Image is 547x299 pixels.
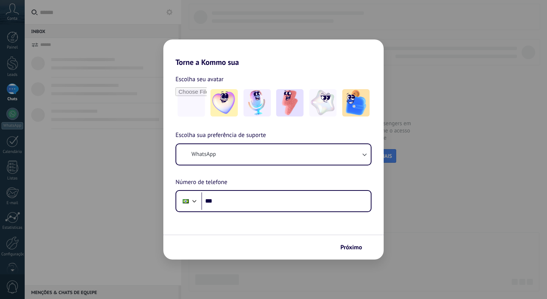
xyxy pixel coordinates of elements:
[243,89,271,116] img: -2.jpeg
[342,89,370,116] img: -5.jpeg
[276,89,304,116] img: -3.jpeg
[163,39,384,67] h2: Torne a Kommo sua
[179,193,193,209] div: Brazil: + 55
[309,89,337,116] img: -4.jpeg
[175,74,224,84] span: Escolha seu avatar
[337,241,372,254] button: Próximo
[340,245,362,250] span: Próximo
[210,89,238,116] img: -1.jpeg
[176,144,371,165] button: WhatsApp
[175,178,227,187] span: Número de telefone
[175,131,266,140] span: Escolha sua preferência de suporte
[191,151,216,158] span: WhatsApp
